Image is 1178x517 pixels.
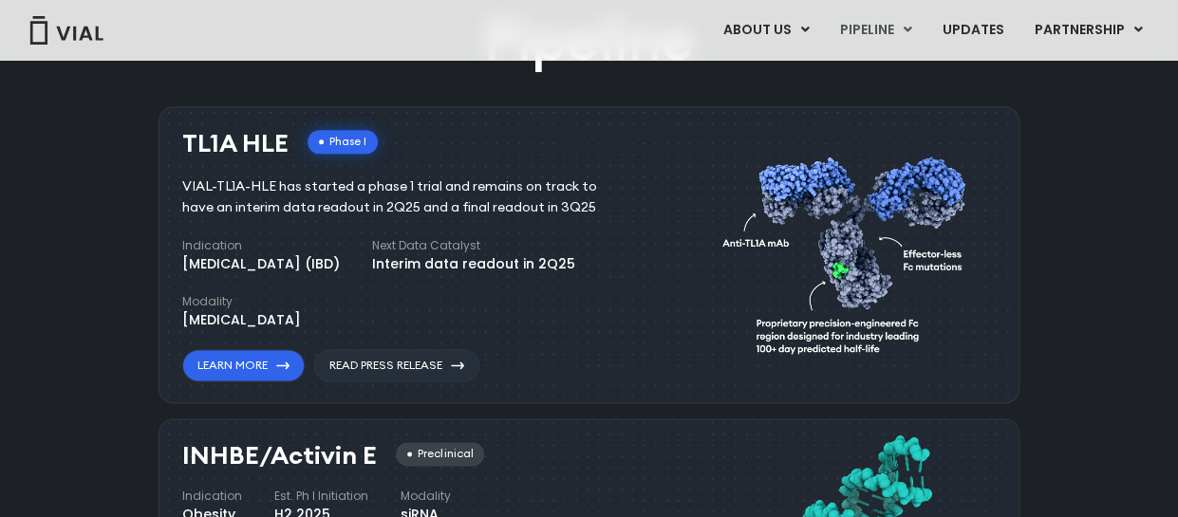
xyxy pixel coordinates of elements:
[708,14,824,46] a: ABOUT USMenu Toggle
[182,442,377,470] h3: INHBE/Activin E
[274,488,368,505] h4: Est. Ph I Initiation
[28,16,104,45] img: Vial Logo
[401,488,451,505] h4: Modality
[314,349,479,381] a: Read Press Release
[1019,14,1158,46] a: PARTNERSHIPMenu Toggle
[182,293,301,310] h4: Modality
[182,254,340,274] div: [MEDICAL_DATA] (IBD)
[372,237,575,254] h4: Next Data Catalyst
[825,14,926,46] a: PIPELINEMenu Toggle
[182,310,301,330] div: [MEDICAL_DATA]
[182,130,289,157] h3: TL1A HLE
[308,130,378,154] div: Phase I
[182,488,242,505] h4: Indication
[927,14,1019,46] a: UPDATES
[182,176,626,218] div: VIAL-TL1A-HLE has started a phase 1 trial and remains on track to have an interim data readout in...
[396,442,484,466] div: Preclinical
[182,349,305,381] a: Learn More
[722,120,977,381] img: TL1A antibody diagram.
[182,237,340,254] h4: Indication
[372,254,575,274] div: Interim data readout in 2Q25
